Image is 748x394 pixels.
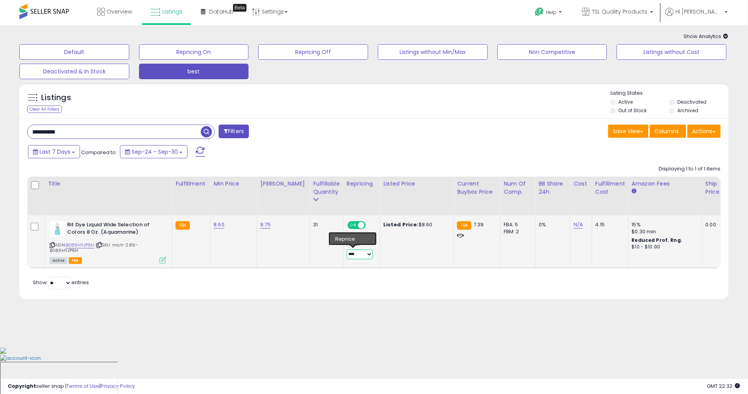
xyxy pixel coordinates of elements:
div: 0% [539,221,564,228]
b: Reduced Prof. Rng. [632,237,683,243]
b: Listed Price: [383,221,419,228]
span: Columns [655,127,679,135]
a: N/A [574,221,583,229]
small: Amazon Fees. [632,188,637,195]
a: B089HYJP6H [66,242,94,248]
button: Last 7 Days [28,145,80,158]
span: Listings [162,8,183,16]
a: Hi [PERSON_NAME] [666,8,728,25]
span: Compared to: [81,149,117,156]
div: Preset: [347,242,374,259]
div: Amazon Fees [632,180,699,188]
b: Rit Dye Liquid Wide Selection of Colors 8 Oz. (Aquamarine) [67,221,162,238]
div: Title [48,180,169,188]
button: Sep-24 - Sep-30 [120,145,188,158]
span: ON [348,222,358,229]
div: Clear All Filters [27,106,62,113]
div: Fulfillment [176,180,207,188]
button: best [139,64,249,79]
span: OFF [364,222,377,229]
p: Listing States: [611,90,728,97]
div: BB Share 24h. [539,180,567,196]
button: Non Competitive [498,44,607,60]
button: Filters [219,125,249,138]
div: FBA: 5 [504,221,529,228]
div: [PERSON_NAME] [260,180,306,188]
label: Out of Stock [619,107,647,114]
div: $0.30 min [632,228,696,235]
span: DataHub [209,8,234,16]
div: Amazon AI [347,233,374,240]
div: $10 - $10.90 [632,244,696,250]
a: Help [529,1,570,25]
span: Show: entries [33,279,89,286]
a: 9.75 [260,221,271,229]
button: Actions [687,125,721,138]
div: 0.00 [706,221,718,228]
div: Current Buybox Price [457,180,497,196]
label: Deactivated [677,99,706,105]
div: Cost [574,180,589,188]
button: Save View [608,125,649,138]
button: Repricing On [139,44,249,60]
div: FBM: 2 [504,228,529,235]
span: 7.39 [473,221,484,228]
button: Listings without Cost [617,44,727,60]
small: FBA [176,221,190,230]
span: FBA [69,257,82,264]
div: Ship Price [706,180,721,196]
div: Displaying 1 to 1 of 1 items [659,165,721,173]
label: Archived [677,107,698,114]
span: All listings currently available for purchase on Amazon [50,257,68,264]
div: Min Price [214,180,254,188]
div: Num of Comp. [504,180,532,196]
div: 15% [632,221,696,228]
span: Help [546,9,557,16]
span: Sep-24 - Sep-30 [132,148,178,156]
div: Tooltip anchor [233,4,247,12]
button: Listings without Min/Max [378,44,488,60]
small: FBA [457,221,471,230]
div: 31 [313,221,337,228]
a: 8.60 [214,221,224,229]
button: Columns [650,125,686,138]
div: Fulfillment Cost [595,180,625,196]
span: Overview [107,8,132,16]
i: Get Help [534,7,544,17]
div: 4.15 [595,221,623,228]
span: TSL Quality Products [592,8,648,16]
div: Repricing [347,180,377,188]
span: Last 7 Days [40,148,70,156]
label: Active [619,99,633,105]
div: Fulfillable Quantity [313,180,340,196]
span: | SKU: mich-2.89-B089HYJP6H [50,242,138,253]
h5: Listings [41,92,71,103]
button: Deactivated & In Stock [19,64,129,79]
button: Repricing Off [258,44,368,60]
div: $8.60 [383,221,448,228]
span: Hi [PERSON_NAME] [676,8,722,16]
div: Listed Price [383,180,451,188]
div: ASIN: [50,221,166,263]
img: 31tz90Sq80L._SL40_.jpg [50,221,65,237]
span: Show Analytics [684,33,729,40]
button: Default [19,44,129,60]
